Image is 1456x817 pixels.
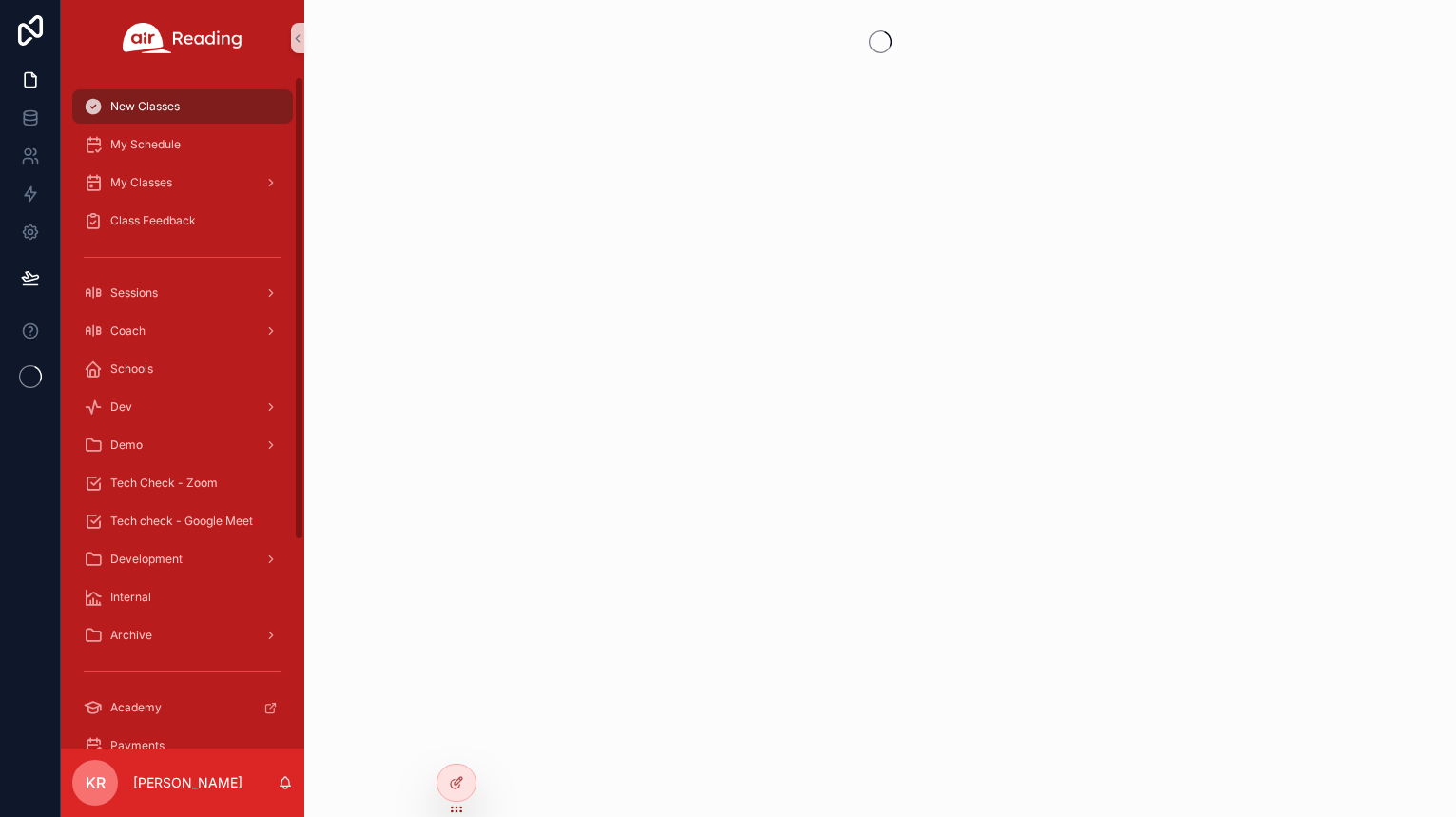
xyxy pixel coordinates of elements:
[110,99,180,114] span: New Classes
[72,618,293,652] a: Archive
[133,773,243,792] p: [PERSON_NAME]
[72,504,293,538] a: Tech check - Google Meet
[72,276,293,310] a: Sessions
[72,428,293,462] a: Demo
[110,628,152,643] span: Archive
[110,514,253,529] span: Tech check - Google Meet
[110,361,153,377] span: Schools
[61,76,304,749] div: scrollable content
[110,438,143,453] span: Demo
[110,399,132,415] span: Dev
[72,89,293,124] a: New Classes
[110,590,151,605] span: Internal
[72,729,293,763] a: Payments
[123,23,243,53] img: App logo
[72,542,293,576] a: Development
[110,552,183,567] span: Development
[110,137,181,152] span: My Schedule
[72,466,293,500] a: Tech Check - Zoom
[72,314,293,348] a: Coach
[72,204,293,238] a: Class Feedback
[72,165,293,200] a: My Classes
[110,323,146,339] span: Coach
[86,771,106,794] span: KR
[110,738,165,753] span: Payments
[72,580,293,614] a: Internal
[72,691,293,725] a: Academy
[72,352,293,386] a: Schools
[110,476,218,491] span: Tech Check - Zoom
[110,700,162,715] span: Academy
[72,390,293,424] a: Dev
[72,127,293,162] a: My Schedule
[110,175,172,190] span: My Classes
[110,213,196,228] span: Class Feedback
[110,285,158,301] span: Sessions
